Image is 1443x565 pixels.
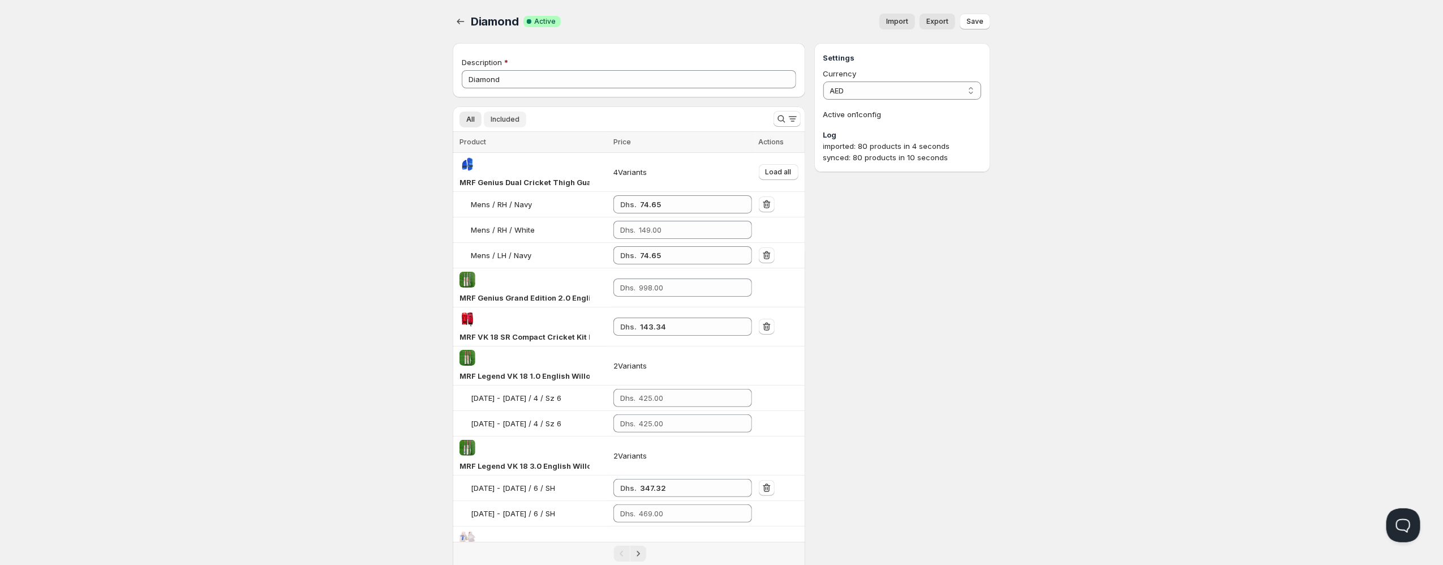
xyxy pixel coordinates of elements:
span: Dhs. [620,225,635,234]
span: Description [462,58,502,67]
span: Actions [759,138,784,146]
input: 425.00 [639,414,735,433]
p: Active on 1 config [823,109,981,120]
div: MRF Genius Dual Cricket Thigh Guard [459,177,590,188]
td: 2 Variants [610,346,755,386]
div: MRF Legend VK 18 3.0 English Willow Cricket Bat - SH [459,460,590,472]
strong: Dhs. [620,200,637,209]
span: Export [926,17,948,26]
span: MRF Genius Grand Edition 2.0 English Willow Cricket Bat - SH [459,293,688,302]
span: [DATE] - [DATE] / 4 / Sz 6 [471,393,561,403]
span: MRF Genius Dual Cricket Thigh Guard [459,178,600,187]
strong: Dhs. [620,322,637,331]
input: 149.00 [640,246,735,264]
input: 425.00 [639,389,735,407]
div: MRF Legend VK 18 1.0 English Willow Cricket Bat - Junior Size 6 (Six) [459,370,590,382]
span: MRF Legend VK 18 3.0 English Willow Cricket Bat - SH [459,461,659,470]
div: 1150 - 1159 / 6 / SH [471,482,555,494]
td: 2 Variants [610,436,755,476]
span: Dhs. [620,419,635,428]
div: MRF VK 18 SR Compact Cricket Kit Bag with wheels [459,331,590,343]
div: Mens / RH / Navy [471,199,532,210]
input: 149.00 [639,221,735,239]
button: Search and filter results [774,111,801,127]
button: Import [879,14,915,29]
button: Load all [759,164,798,180]
div: Mens / RH / White [471,224,535,236]
span: MRF VK 18 SR Compact Cricket Kit Bag with wheels [459,332,649,341]
span: Mens / RH / Navy [471,200,532,209]
h3: Log [823,129,981,140]
nav: Pagination [453,542,805,565]
span: Dhs. [620,509,635,518]
span: [DATE] - [DATE] / 6 / SH [471,509,555,518]
div: Mens / LH / Navy [471,250,531,261]
td: 4 Variants [610,153,755,192]
input: Private internal description [462,70,796,88]
span: Product [459,138,486,146]
span: [DATE] - [DATE] / 4 / Sz 6 [471,419,561,428]
span: Import [886,17,908,26]
span: Included [491,115,519,124]
div: 1020 - 1029 / 4 / Sz 6 [471,392,561,404]
h3: Settings [823,52,981,63]
a: Export [920,14,955,29]
input: 469.00 [640,479,735,497]
strong: Dhs. [620,251,637,260]
input: 149.00 [640,195,735,213]
span: [DATE] - [DATE] / 6 / SH [471,483,555,493]
button: Save [960,14,990,29]
iframe: Help Scout Beacon - Open [1386,508,1420,542]
span: All [466,115,475,124]
div: imported: 80 products in 4 seconds synced: 80 products in 10 seconds [823,140,981,163]
input: 998.00 [639,279,735,297]
span: Dhs. [620,283,635,292]
div: MRF Genius Grand Edition 2.0 English Willow Cricket Bat - SH [459,292,590,303]
strong: Dhs. [620,483,637,493]
div: 1180 - 1189 / 6 / SH [471,508,555,519]
span: Diamond [471,15,519,28]
span: Active [535,17,556,26]
input: 469.00 [639,504,735,523]
span: Load all [766,168,792,177]
div: 1030 - 1039 / 4 / Sz 6 [471,418,561,429]
span: Mens / LH / Navy [471,251,531,260]
span: Mens / RH / White [471,225,535,234]
span: Dhs. [620,393,635,403]
span: MRF Legend VK 18 1.0 English Willow Cricket Bat - Junior Size 6 (Six) [459,371,715,380]
button: Next [630,546,646,562]
span: Price [613,138,631,146]
span: Currency [823,69,857,78]
input: 250.00 [640,318,735,336]
span: Save [967,17,984,26]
